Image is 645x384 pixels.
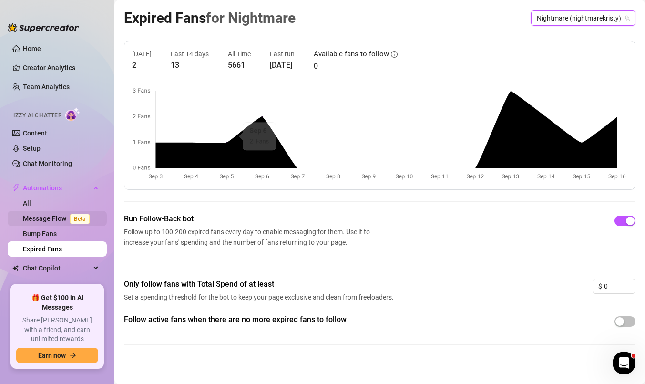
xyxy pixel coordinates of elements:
a: Chat Monitoring [23,160,72,167]
span: info-circle [391,51,398,58]
article: 13 [171,59,209,71]
span: team [625,15,630,21]
span: thunderbolt [12,184,20,192]
span: Share [PERSON_NAME] with a friend, and earn unlimited rewards [16,316,98,344]
a: Message FlowBeta [23,215,93,222]
article: All Time [228,49,251,59]
article: 5661 [228,59,251,71]
article: 0 [314,60,398,72]
article: Available fans to follow [314,49,389,60]
span: 🎁 Get $100 in AI Messages [16,293,98,312]
img: logo-BBDzfeDw.svg [8,23,79,32]
a: Content [23,129,47,137]
span: Only follow fans with Total Spend of at least [124,279,397,290]
span: Izzy AI Chatter [13,111,61,120]
span: Set a spending threshold for the bot to keep your page exclusive and clean from freeloaders. [124,292,397,302]
span: Run Follow-Back bot [124,213,374,225]
a: Bump Fans [23,230,57,238]
a: Home [23,45,41,52]
article: 2 [132,59,152,71]
article: Last run [270,49,295,59]
span: for Nightmare [206,10,296,26]
article: Expired Fans [124,7,296,29]
a: Expired Fans [23,245,62,253]
a: Team Analytics [23,83,70,91]
article: [DATE] [132,49,152,59]
span: Nightmare (nightmarekristy) [537,11,630,25]
a: Setup [23,145,41,152]
span: Follow active fans when there are no more expired fans to follow [124,314,397,325]
input: 0.00 [604,279,635,293]
span: arrow-right [70,352,76,359]
span: Follow up to 100-200 expired fans every day to enable messaging for them. Use it to increase your... [124,227,374,248]
article: [DATE] [270,59,295,71]
img: Chat Copilot [12,265,19,271]
article: Last 14 days [171,49,209,59]
a: Creator Analytics [23,60,99,75]
iframe: Intercom live chat [613,352,635,374]
a: All [23,199,31,207]
button: Earn nowarrow-right [16,348,98,363]
span: Automations [23,180,91,196]
img: AI Chatter [65,107,80,121]
span: Earn now [38,352,66,359]
span: Beta [70,214,90,224]
span: Chat Copilot [23,260,91,276]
